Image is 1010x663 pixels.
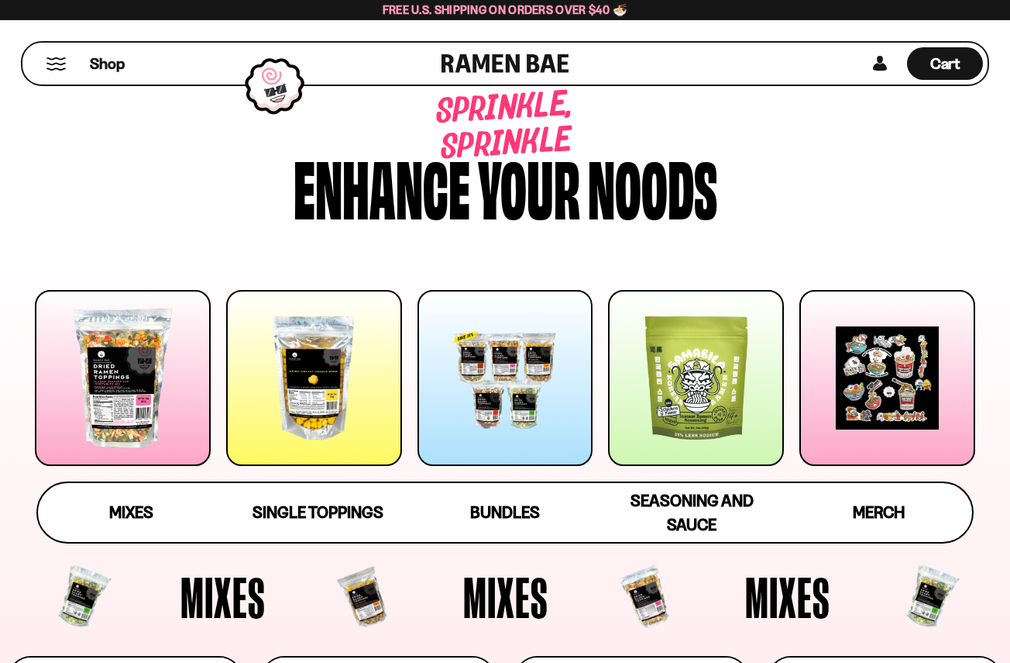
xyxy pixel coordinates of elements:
[90,54,125,74] span: Shop
[588,149,717,223] div: noods
[411,483,598,542] a: Bundles
[225,483,411,542] a: Single Toppings
[745,568,830,626] span: Mixes
[930,54,960,73] span: Cart
[470,502,540,522] span: Bundles
[599,483,785,542] a: Seasoning and Sauce
[180,568,266,626] span: Mixes
[630,491,754,534] span: Seasoning and Sauce
[46,57,67,71] button: Mobile Menu Trigger
[478,149,580,223] div: your
[463,568,548,626] span: Mixes
[383,2,628,17] span: Free U.S. Shipping on Orders over $40 🍜
[252,502,383,522] span: Single Toppings
[38,483,225,542] a: Mixes
[109,502,153,522] span: Mixes
[785,483,972,542] a: Merch
[90,47,125,80] a: Shop
[294,149,470,223] div: Enhance
[907,43,983,85] a: Cart
[853,502,905,522] span: Merch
